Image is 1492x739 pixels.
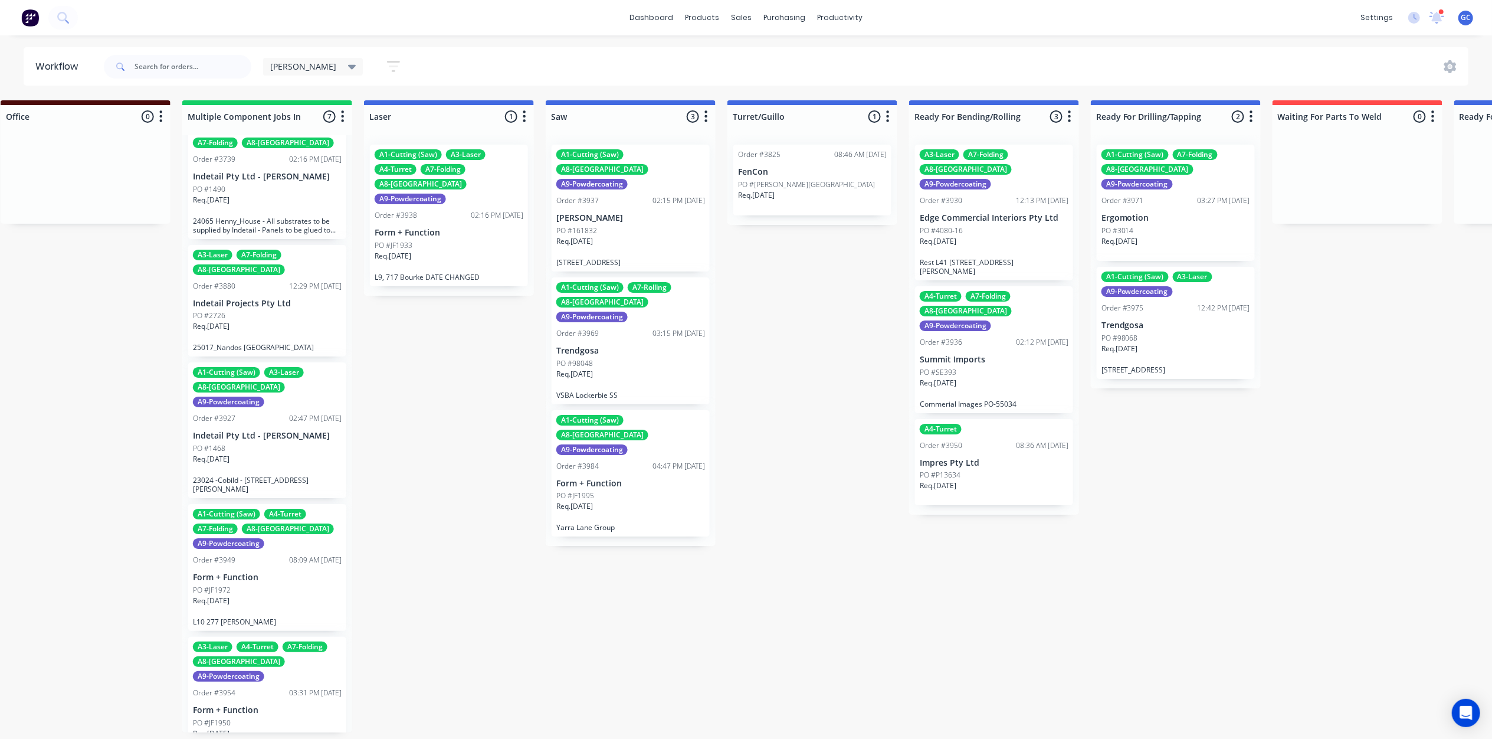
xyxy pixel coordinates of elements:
div: purchasing [758,9,811,27]
p: L9, 717 Bourke DATE CHANGED [375,273,523,282]
p: Edge Commercial Interiors Pty Ltd [920,213,1068,223]
div: A1-Cutting (Saw) [193,509,260,519]
div: Order #3930 [920,195,962,206]
img: Factory [21,9,39,27]
div: 12:13 PM [DATE] [1016,195,1068,206]
div: A9-Powdercoating [1101,179,1173,189]
div: A7-Folding [421,164,465,175]
div: Order #3969 [556,328,599,339]
p: 24065 Henny_House - All substrates to be supplied by Indetail - Panels to be glued to Substrates ... [193,217,342,234]
p: VSBA Lockerbie SS [556,391,705,400]
p: PO #SE393 [920,367,956,378]
p: PO #JF1950 [193,718,231,728]
div: A1-Cutting (Saw)A8-[GEOGRAPHIC_DATA]A9-PowdercoatingOrder #393702:15 PM [DATE][PERSON_NAME]PO #16... [552,145,710,272]
div: A4-Turret [920,291,962,302]
p: PO #JF1995 [556,491,594,501]
div: 12:29 PM [DATE] [289,281,342,292]
p: [PERSON_NAME] [556,213,705,223]
div: A1-Cutting (Saw) [556,415,624,426]
a: dashboard [624,9,679,27]
div: A9-Powdercoating [920,179,991,189]
p: Req. [DATE] [1101,344,1138,354]
div: A3-Laser [446,149,486,160]
div: A8-[GEOGRAPHIC_DATA] [242,138,334,148]
p: PO #161832 [556,225,597,236]
div: A7-Folding [963,149,1008,160]
p: Req. [DATE] [193,454,229,465]
p: Trendgosa [1101,321,1250,331]
div: A1-Cutting (Saw)A7-RollingA8-[GEOGRAPHIC_DATA]A9-PowdercoatingOrder #396903:15 PM [DATE]Trendgosa... [552,277,710,404]
p: FenCon [738,167,887,177]
div: A7-Rolling [628,282,671,293]
div: A7-Folding [237,250,281,260]
div: 02:15 PM [DATE] [652,195,705,206]
div: A4-Turret [237,642,278,652]
div: A1-Cutting (Saw) [1101,149,1169,160]
p: PO #P13634 [920,470,960,480]
div: A8-[GEOGRAPHIC_DATA] [556,164,648,175]
div: A3-Laser [193,250,232,260]
div: Order #3984 [556,461,599,472]
p: PO #3014 [1101,225,1134,236]
div: Order #382508:46 AM [DATE]FenConPO #[PERSON_NAME][GEOGRAPHIC_DATA]Req.[DATE] [733,145,891,215]
div: A7-FoldingA8-[GEOGRAPHIC_DATA]Order #373902:16 PM [DATE]Indetail Pty Ltd - [PERSON_NAME]PO #1490R... [188,118,346,239]
p: Rest L41 [STREET_ADDRESS][PERSON_NAME] [920,258,1068,276]
div: A3-LaserA7-FoldingA8-[GEOGRAPHIC_DATA]Order #388012:29 PM [DATE]Indetail Projects Pty LtdPO #2726... [188,245,346,357]
div: Order #3950 [920,440,962,451]
div: A9-Powdercoating [556,312,628,322]
div: 03:15 PM [DATE] [652,328,705,339]
div: A1-Cutting (Saw)A4-TurretA7-FoldingA8-[GEOGRAPHIC_DATA]A9-PowdercoatingOrder #394908:09 AM [DATE]... [188,504,346,631]
div: 02:12 PM [DATE] [1016,337,1068,348]
div: 03:31 PM [DATE] [289,688,342,698]
p: Form + Function [193,573,342,583]
div: A3-LaserA7-FoldingA8-[GEOGRAPHIC_DATA]A9-PowdercoatingOrder #393012:13 PM [DATE]Edge Commercial I... [915,145,1073,280]
p: Summit Imports [920,355,1068,365]
div: settings [1355,9,1399,27]
div: A1-Cutting (Saw) [193,367,260,378]
div: A9-Powdercoating [920,321,991,331]
p: Req. [DATE] [193,728,229,739]
div: A8-[GEOGRAPHIC_DATA] [920,306,1012,316]
p: PO #JF1933 [375,240,412,251]
p: Form + Function [375,228,523,238]
p: PO #4080-16 [920,225,963,236]
p: L10 277 [PERSON_NAME] [193,617,342,626]
p: Form + Function [556,479,705,489]
div: A9-Powdercoating [556,444,628,455]
div: A1-Cutting (Saw)A3-LaserA8-[GEOGRAPHIC_DATA]A9-PowdercoatingOrder #392702:47 PM [DATE]Indetail Pt... [188,362,346,498]
div: A9-Powdercoating [556,179,628,189]
p: [STREET_ADDRESS] [556,258,705,267]
span: [PERSON_NAME] [270,60,336,73]
div: A4-TurretA7-FoldingA8-[GEOGRAPHIC_DATA]A9-PowdercoatingOrder #393602:12 PM [DATE]Summit ImportsPO... [915,286,1073,413]
div: A8-[GEOGRAPHIC_DATA] [556,297,648,308]
div: A8-[GEOGRAPHIC_DATA] [242,524,334,534]
div: A9-Powdercoating [1101,286,1173,297]
div: A1-Cutting (Saw)A3-LaserA9-PowdercoatingOrder #397512:42 PM [DATE]TrendgosaPO #98068Req.[DATE][ST... [1097,267,1255,379]
p: Req. [DATE] [1101,236,1138,247]
div: A4-TurretOrder #395008:36 AM [DATE]Impres Pty LtdPO #P13634Req.[DATE] [915,419,1073,506]
div: A8-[GEOGRAPHIC_DATA] [556,430,648,440]
div: A7-Folding [966,291,1011,302]
p: Req. [DATE] [920,378,956,388]
div: A7-Folding [193,524,238,534]
p: Yarra Lane Group [556,523,705,532]
div: A3-Laser [264,367,304,378]
div: A4-Turret [920,424,962,434]
div: A7-Folding [283,642,327,652]
div: 03:27 PM [DATE] [1198,195,1250,206]
p: Req. [DATE] [556,501,593,512]
div: A3-Laser [193,642,232,652]
div: productivity [811,9,868,27]
div: Order #3954 [193,688,235,698]
p: Trendgosa [556,346,705,356]
div: A8-[GEOGRAPHIC_DATA] [1101,164,1193,175]
div: A9-Powdercoating [193,671,264,682]
div: A7-Folding [1173,149,1218,160]
p: PO #98068 [1101,333,1138,344]
div: A7-Folding [193,138,238,148]
div: Order #3938 [375,210,417,221]
div: Order #3971 [1101,195,1144,206]
p: Req. [DATE] [738,190,775,201]
div: 08:36 AM [DATE] [1016,440,1068,451]
div: A1-Cutting (Saw) [556,149,624,160]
